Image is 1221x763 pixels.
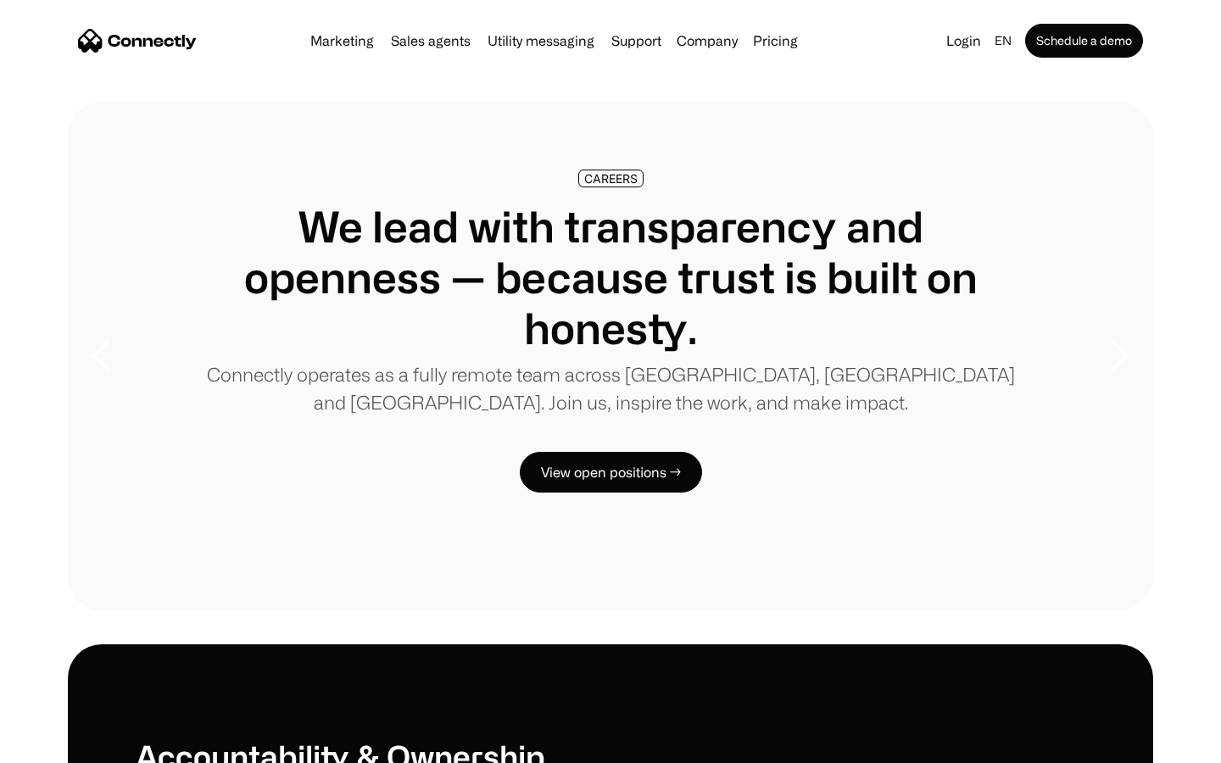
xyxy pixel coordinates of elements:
a: Schedule a demo [1025,24,1143,58]
a: Pricing [746,34,805,47]
div: Company [677,29,738,53]
a: Marketing [304,34,381,47]
aside: Language selected: English [17,732,102,757]
a: Support [605,34,668,47]
a: Utility messaging [481,34,601,47]
h1: We lead with transparency and openness — because trust is built on honesty. [203,201,1017,354]
a: View open positions → [520,452,702,493]
p: Connectly operates as a fully remote team across [GEOGRAPHIC_DATA], [GEOGRAPHIC_DATA] and [GEOGRA... [203,360,1017,416]
div: en [995,29,1012,53]
a: Sales agents [384,34,477,47]
a: Login [939,29,988,53]
div: CAREERS [584,172,638,185]
ul: Language list [34,733,102,757]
